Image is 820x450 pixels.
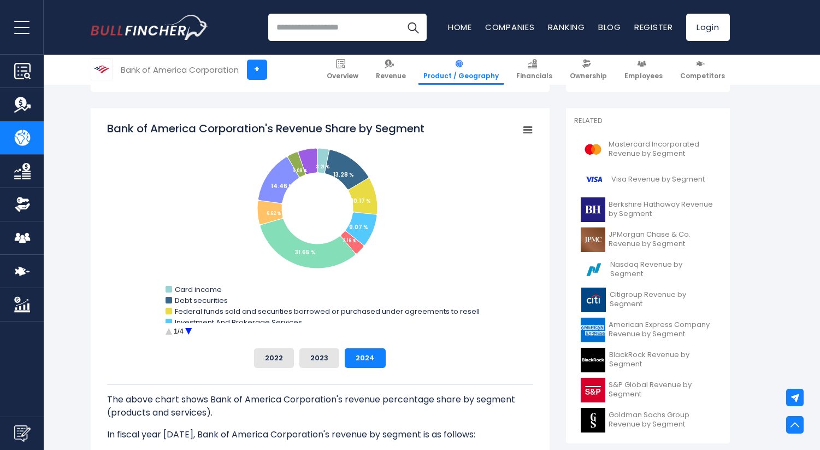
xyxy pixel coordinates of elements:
button: 2022 [254,348,294,368]
a: S&P Global Revenue by Segment [574,375,722,405]
a: Goldman Sachs Group Revenue by Segment [574,405,722,435]
span: Visa Revenue by Segment [611,175,705,184]
text: Debt securities [175,295,228,306]
a: Financials [511,55,557,85]
a: Employees [620,55,668,85]
tspan: 13.28 % [333,171,354,179]
tspan: Bank of America Corporation's Revenue Share by Segment [107,121,424,136]
a: Home [448,21,472,33]
button: 2023 [299,348,339,368]
text: 1/4 [174,327,184,335]
text: Federal funds sold and securities borrowed or purchased under agreements to resell [175,306,480,317]
button: 2024 [345,348,386,368]
tspan: 9.07 % [349,223,368,231]
img: SPGI logo [581,378,605,402]
img: JPM logo [581,227,605,252]
span: Product / Geography [423,72,499,80]
a: American Express Company Revenue by Segment [574,315,722,345]
span: Citigroup Revenue by Segment [610,290,715,309]
a: BlackRock Revenue by Segment [574,345,722,375]
a: Blog [598,21,621,33]
tspan: 3.09 % [292,168,307,174]
img: Ownership [14,196,31,213]
a: Nasdaq Revenue by Segment [574,255,722,285]
span: American Express Company Revenue by Segment [609,320,715,339]
tspan: 10.17 % [351,197,371,205]
a: Ownership [565,55,612,85]
a: Competitors [675,55,730,85]
a: JPMorgan Chase & Co. Revenue by Segment [574,225,722,255]
tspan: 3.21 % [316,164,329,170]
span: JPMorgan Chase & Co. Revenue by Segment [609,230,715,249]
tspan: 31.65 % [295,248,316,256]
span: Employees [624,72,663,80]
span: Nasdaq Revenue by Segment [610,260,715,279]
svg: Bank of America Corporation's Revenue Share by Segment [107,121,533,340]
img: BLK logo [581,348,606,372]
img: Bullfincher logo [91,15,209,40]
tspan: 14.46 % [271,182,293,190]
a: Mastercard Incorporated Revenue by Segment [574,135,722,165]
span: BlackRock Revenue by Segment [609,350,715,369]
tspan: 3.16 % [343,238,356,244]
p: In fiscal year [DATE], Bank of America Corporation's revenue by segment is as follows: [107,428,533,441]
div: Bank of America Corporation [121,63,239,76]
span: Mastercard Incorporated Revenue by Segment [609,140,715,159]
span: Goldman Sachs Group Revenue by Segment [609,411,715,429]
a: Citigroup Revenue by Segment [574,285,722,315]
a: Overview [322,55,363,85]
span: S&P Global Revenue by Segment [609,381,715,399]
a: Revenue [371,55,411,85]
a: Ranking [548,21,585,33]
a: Login [686,14,730,41]
a: Product / Geography [418,55,504,85]
img: BRK-B logo [581,197,605,222]
span: Competitors [680,72,725,80]
a: Visa Revenue by Segment [574,165,722,195]
p: Related [574,116,722,126]
button: Search [399,14,427,41]
a: Berkshire Hathaway Revenue by Segment [574,195,722,225]
img: GS logo [581,408,605,433]
a: + [247,60,267,80]
span: Ownership [570,72,607,80]
img: BAC logo [91,59,112,80]
text: Card income [175,284,222,295]
a: Go to homepage [91,15,208,40]
img: C logo [581,288,606,312]
img: V logo [581,167,608,192]
p: The above chart shows Bank of America Corporation's revenue percentage share by segment (products... [107,393,533,419]
text: Investment And Brokerage Services [175,317,302,328]
img: NDAQ logo [581,258,607,282]
span: Overview [327,72,358,80]
span: Revenue [376,72,406,80]
img: AXP logo [581,318,605,342]
tspan: 6.62 % [267,211,281,217]
a: Companies [485,21,535,33]
span: Berkshire Hathaway Revenue by Segment [609,200,715,219]
a: Register [634,21,673,33]
img: MA logo [581,137,605,162]
span: Financials [516,72,552,80]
